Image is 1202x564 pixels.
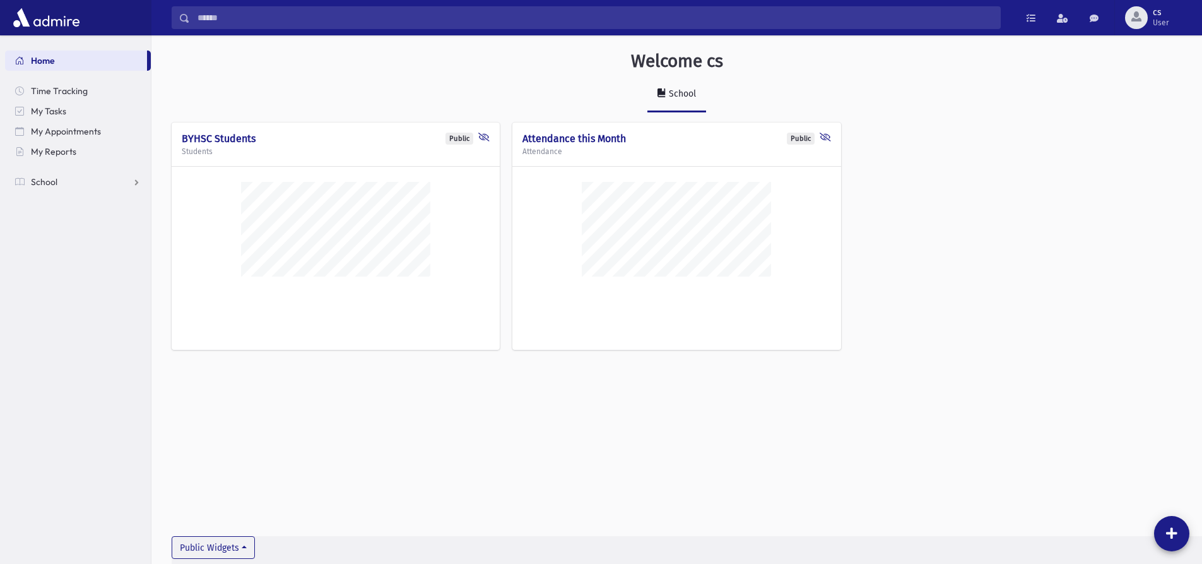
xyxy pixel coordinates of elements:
button: Public Widgets [172,536,255,559]
div: School [666,88,696,99]
button: Add New Widget [1154,516,1189,551]
h4: BYHSC Students [182,133,490,145]
a: My Reports [5,141,151,162]
i: Hide Widget [478,133,490,145]
h5: Attendance [522,147,830,156]
div: Public [787,133,815,145]
div: Public [445,133,473,145]
img: AdmirePro [10,5,83,30]
span: My Appointments [31,126,101,137]
span: My Reports [31,146,76,157]
a: School [5,172,151,192]
span: User [1153,18,1169,28]
span: My Tasks [31,105,66,117]
span: cs [1153,8,1169,18]
a: School [647,77,706,112]
h3: Welcome cs [631,51,723,72]
i: Hide Widget [820,133,831,145]
span: School [31,176,57,188]
a: Time Tracking [5,81,151,101]
a: My Tasks [5,101,151,121]
a: My Appointments [5,121,151,141]
h5: Students [182,147,490,156]
input: Search [190,6,1000,29]
span: Time Tracking [31,85,88,97]
span: Home [31,55,55,66]
a: Home [5,51,147,71]
h4: Attendance this Month [522,133,830,145]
